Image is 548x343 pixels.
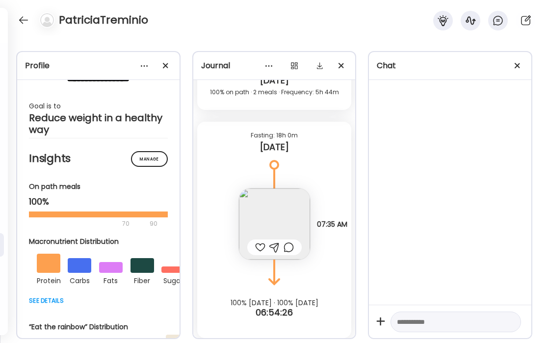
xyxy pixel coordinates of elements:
[193,307,356,318] div: 06:54:26
[29,151,168,166] h2: Insights
[161,273,185,287] div: sugar
[149,218,158,230] div: 90
[29,112,168,135] div: Reduce weight in a healthy way
[130,273,154,287] div: fiber
[131,151,168,167] div: Manage
[99,273,123,287] div: fats
[29,182,168,192] div: On path meals
[25,60,172,72] div: Profile
[59,12,148,28] h4: PatriciaTreminio
[377,60,523,72] div: Chat
[205,141,344,153] div: [DATE]
[29,196,168,208] div: 100%
[29,100,168,112] div: Goal is to
[29,322,193,332] div: “Eat the rainbow” Distribution
[201,60,348,72] div: Journal
[205,130,344,141] div: Fasting: 18h 0m
[29,237,193,247] div: Macronutrient Distribution
[205,86,344,98] div: 100% on path · 2 meals · Frequency: 5h 44m
[205,75,344,86] div: [DATE]
[239,188,310,260] img: images%2F8QygtFPpAmTw7D4uqevp7qT9u6n2%2FwE99zQ2Gptko2oJ8d6Tg%2FJdSL9SS1Whxw6h2mbUYm_240
[37,273,60,287] div: protein
[317,220,347,228] span: 07:35 AM
[40,13,54,27] img: bg-avatar-default.svg
[29,218,147,230] div: 70
[193,299,356,307] div: 100% [DATE] · 100% [DATE]
[68,273,91,287] div: carbs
